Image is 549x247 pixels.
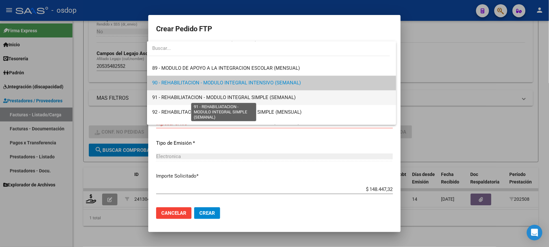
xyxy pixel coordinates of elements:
span: 90 - REHABILITACION - MODULO INTEGRAL INTENSIVO (SEMANAL) [152,80,301,86]
div: Open Intercom Messenger [527,225,542,240]
span: 93 - REHABILITACION - HOSP DE DIA JORNADA DOBLE (MENSUAL) [152,124,300,130]
span: 92 - REHABILITACION - HOSP DE DIA JORNADA SIMPLE (MENSUAL) [152,109,301,115]
span: 89 - MODULO DE APOYO A LA INTEGRACION ESCOLAR (MENSUAL) [152,65,300,71]
span: 91 - REHABILIATACION - MODULO INTEGRAL SIMPLE (SEMANAL) [152,94,296,100]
